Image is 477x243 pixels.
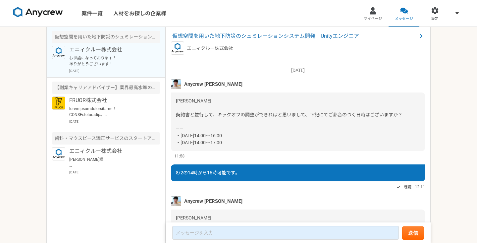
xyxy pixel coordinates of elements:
div: 歯科・マウスピース矯正サービスのスタートアップ WEBエンジニア [52,132,160,145]
p: エニィクルー株式会社 [69,147,151,155]
img: logo_text_blue_01.png [52,46,65,59]
p: お世話になっております！ ありがとうございます！ [69,55,151,67]
img: %E3%83%95%E3%82%9A%E3%83%AD%E3%83%95%E3%82%A3%E3%83%BC%E3%83%AB%E7%94%BB%E5%83%8F%E3%81%AE%E3%82%... [171,196,181,206]
span: [PERSON_NAME] 契約書と並行して、キックオフの調整ができればと思いまして、下記にてご都合のつく日時はございますか？ —— ・[DATE]14:00～16:00 ・[DATE]14:0... [176,98,402,145]
img: logo_text_blue_01.png [171,41,184,55]
span: 11:53 [174,153,185,159]
span: 8/2の14時から16時可能です。 [176,170,240,175]
img: FRUOR%E3%83%AD%E3%82%B3%E3%82%99.png [52,96,65,110]
p: [PERSON_NAME]様 承知致しました！ ご確認よろしくお願い致します。 [69,156,151,168]
span: Anycrew [PERSON_NAME] [184,81,242,88]
span: Anycrew [PERSON_NAME] [184,198,242,205]
p: エニィクルー株式会社 [187,45,233,52]
p: [DATE] [171,67,425,74]
img: 8DqYSo04kwAAAAASUVORK5CYII= [13,7,63,18]
p: FRUOR株式会社 [69,96,151,104]
p: エニィクルー株式会社 [69,46,151,54]
span: 仮想空間を用いた地下防災のシュミレーションシステム開発 Unityエンジニア [172,32,417,40]
img: %E3%83%95%E3%82%9A%E3%83%AD%E3%83%95%E3%82%A3%E3%83%BC%E3%83%AB%E7%94%BB%E5%83%8F%E3%81%AE%E3%82%... [171,79,181,89]
span: マイページ [364,16,382,22]
span: 既読 [403,183,411,191]
p: loremipsumdolorsitame！ CONSEcteturadip。 elitseddoeius、temporincididuntutlaboreetdol。 magnaaliquae... [69,106,151,118]
div: 【副業キャリアアドバイザー】業界最高水準の報酬率で還元します！ [52,82,160,94]
p: [DATE] [69,170,160,175]
p: [DATE] [69,119,160,124]
img: logo_text_blue_01.png [52,147,65,160]
div: 仮想空間を用いた地下防災のシュミレーションシステム開発 Unityエンジニア [52,31,160,43]
p: [DATE] [69,68,160,73]
span: 設定 [431,16,439,22]
span: メッセージ [395,16,413,22]
span: 12:11 [415,184,425,190]
button: 送信 [402,226,424,240]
